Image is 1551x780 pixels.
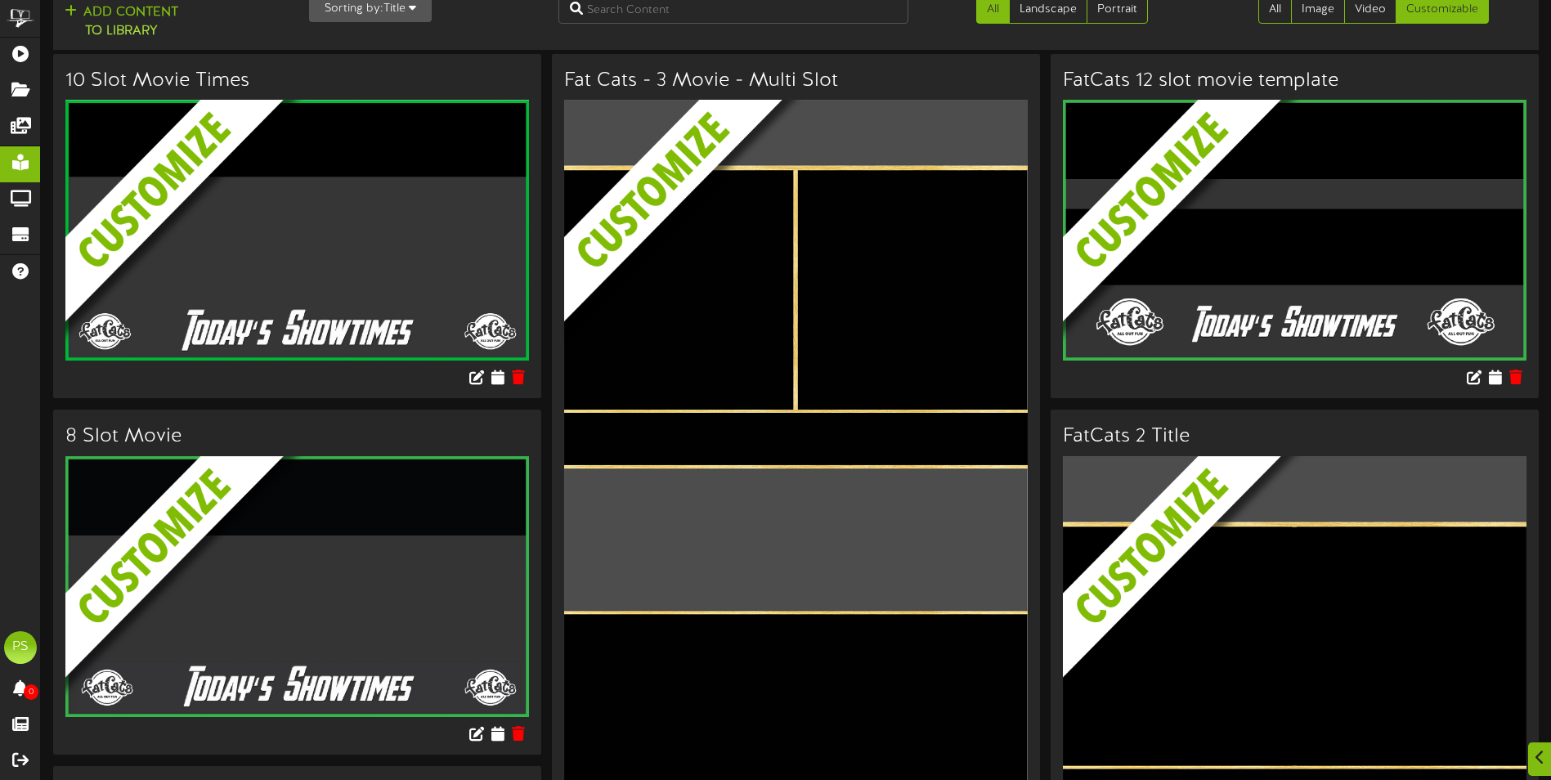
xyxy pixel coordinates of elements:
[1063,70,1526,92] h3: FatCats 12 slot movie template
[60,2,183,42] button: Add Contentto Library
[1063,426,1526,447] h3: FatCats 2 Title
[1063,100,1551,424] img: customize_overlay-33eb2c126fd3cb1579feece5bc878b72.png
[564,70,1028,92] h3: Fat Cats - 3 Movie - Multi Slot
[24,684,38,700] span: 0
[65,100,554,424] img: customize_overlay-33eb2c126fd3cb1579feece5bc878b72.png
[65,426,529,447] h3: 8 Slot Movie
[65,70,529,92] h3: 10 Slot Movie Times
[4,631,37,664] div: PS
[564,100,1052,424] img: customize_overlay-33eb2c126fd3cb1579feece5bc878b72.png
